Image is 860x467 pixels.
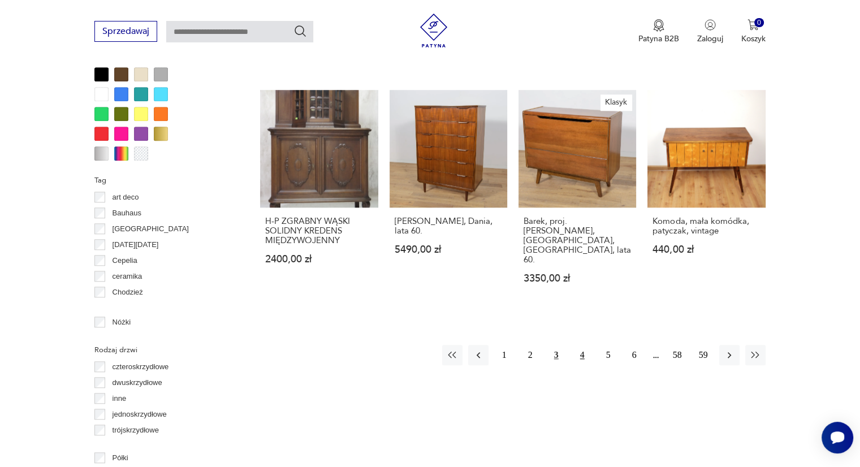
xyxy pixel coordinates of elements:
img: Ikonka użytkownika [705,19,716,31]
p: 3350,00 zł [524,274,631,283]
button: Patyna B2B [638,19,679,44]
button: 4 [572,345,593,365]
button: Szukaj [293,24,307,38]
a: Komoda, mała komódka, patyczak, vintageKomoda, mała komódka, patyczak, vintage440,00 zł [647,90,765,305]
p: Bauhaus [113,207,141,219]
p: jednoskrzydłowe [113,408,167,421]
img: Ikona medalu [653,19,664,32]
p: 5490,00 zł [395,245,502,254]
p: ceramika [113,270,142,283]
p: Koszyk [741,33,766,44]
p: Zaloguj [697,33,723,44]
p: art deco [113,191,139,204]
h3: Barek, proj. [PERSON_NAME], [GEOGRAPHIC_DATA], [GEOGRAPHIC_DATA], lata 60. [524,217,631,265]
a: Sprzedawaj [94,28,157,36]
button: 2 [520,345,541,365]
p: [DATE][DATE] [113,239,159,251]
p: Cepelia [113,254,137,267]
p: dwuskrzydłowe [113,377,162,389]
button: Sprzedawaj [94,21,157,42]
p: Nóżki [113,316,131,328]
p: Ćmielów [113,302,141,314]
div: 0 [754,18,764,28]
button: 3 [546,345,567,365]
h3: [PERSON_NAME], Dania, lata 60. [395,217,502,236]
p: Chodzież [113,286,143,299]
a: Ikona medaluPatyna B2B [638,19,679,44]
h3: H-P ZGRABNY WĄSKI SOLIDNY KREDENS MIĘDZYWOJENNY [265,217,373,245]
p: Tag [94,174,233,187]
p: czteroskrzydłowe [113,361,169,373]
p: Rodzaj drzwi [94,344,233,356]
p: inne [113,392,127,405]
p: Półki [113,452,128,464]
p: 2400,00 zł [265,254,373,264]
a: KlasykBarek, proj. B. Landsman, Jitona, Czechosłowacja, lata 60.Barek, proj. [PERSON_NAME], [GEOG... [518,90,636,305]
a: H-P ZGRABNY WĄSKI SOLIDNY KREDENS MIĘDZYWOJENNYH-P ZGRABNY WĄSKI SOLIDNY KREDENS MIĘDZYWOJENNY240... [260,90,378,305]
button: Zaloguj [697,19,723,44]
button: 1 [494,345,515,365]
button: 6 [624,345,645,365]
button: 0Koszyk [741,19,766,44]
a: Komoda, Dania, lata 60.[PERSON_NAME], Dania, lata 60.5490,00 zł [390,90,507,305]
h3: Komoda, mała komódka, patyczak, vintage [652,217,760,236]
img: Patyna - sklep z meblami i dekoracjami vintage [417,14,451,47]
button: 5 [598,345,619,365]
img: Ikona koszyka [747,19,759,31]
p: Patyna B2B [638,33,679,44]
p: 440,00 zł [652,245,760,254]
p: trójskrzydłowe [113,424,159,436]
button: 59 [693,345,714,365]
iframe: Smartsupp widget button [822,422,853,453]
button: 58 [667,345,688,365]
p: [GEOGRAPHIC_DATA] [113,223,189,235]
